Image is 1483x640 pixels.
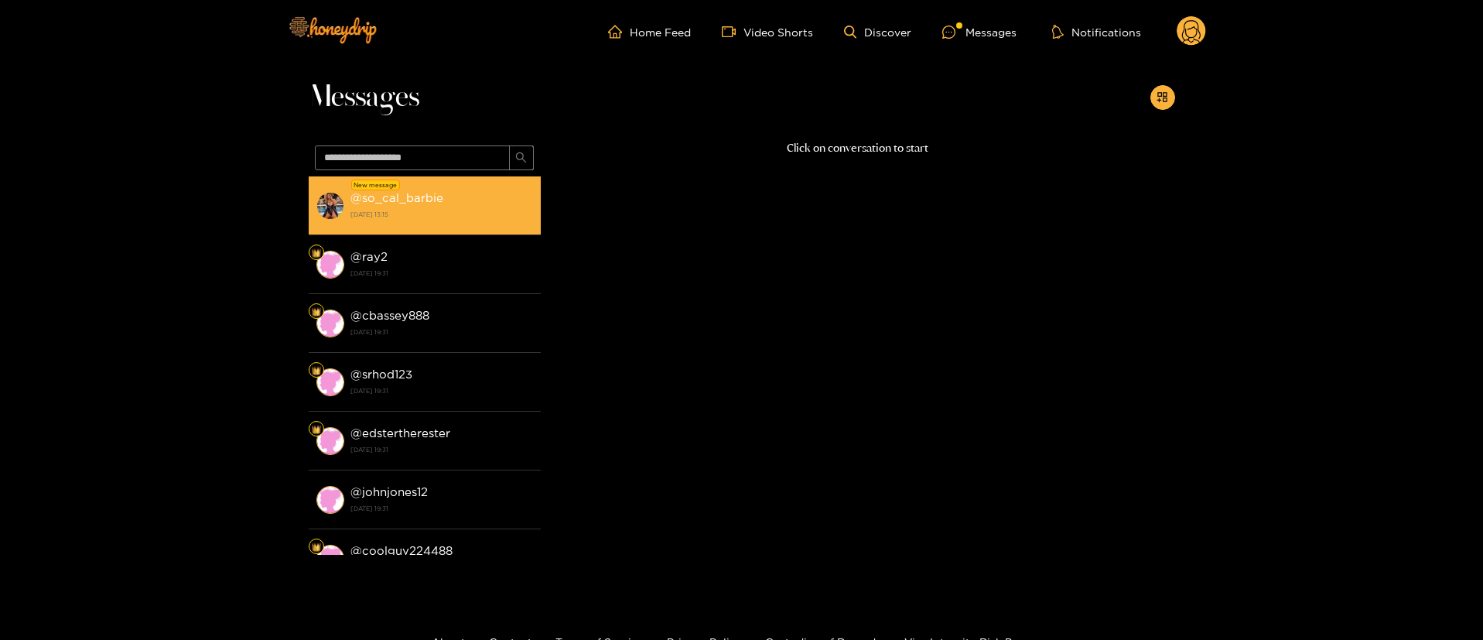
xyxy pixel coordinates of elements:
[350,325,533,339] strong: [DATE] 19:31
[312,425,321,434] img: Fan Level
[350,207,533,221] strong: [DATE] 13:15
[312,248,321,258] img: Fan Level
[608,25,691,39] a: Home Feed
[316,310,344,337] img: conversation
[312,307,321,317] img: Fan Level
[844,26,911,39] a: Discover
[316,486,344,514] img: conversation
[1047,24,1146,39] button: Notifications
[350,544,453,557] strong: @ coolguy224488
[312,542,321,552] img: Fan Level
[350,309,429,322] strong: @ cbassey888
[316,192,344,220] img: conversation
[541,139,1175,157] p: Click on conversation to start
[350,191,443,204] strong: @ so_cal_barbie
[350,426,450,440] strong: @ edstertherester
[1150,85,1175,110] button: appstore-add
[316,251,344,279] img: conversation
[316,368,344,396] img: conversation
[608,25,630,39] span: home
[350,250,388,263] strong: @ ray2
[312,366,321,375] img: Fan Level
[509,145,534,170] button: search
[350,266,533,280] strong: [DATE] 19:31
[351,180,400,190] div: New message
[309,79,419,116] span: Messages
[350,485,428,498] strong: @ johnjones12
[515,152,527,165] span: search
[350,384,533,398] strong: [DATE] 19:31
[350,443,533,457] strong: [DATE] 19:31
[722,25,743,39] span: video-camera
[316,545,344,573] img: conversation
[1157,91,1168,104] span: appstore-add
[350,501,533,515] strong: [DATE] 19:31
[316,427,344,455] img: conversation
[942,23,1017,41] div: Messages
[350,368,412,381] strong: @ srhod123
[722,25,813,39] a: Video Shorts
